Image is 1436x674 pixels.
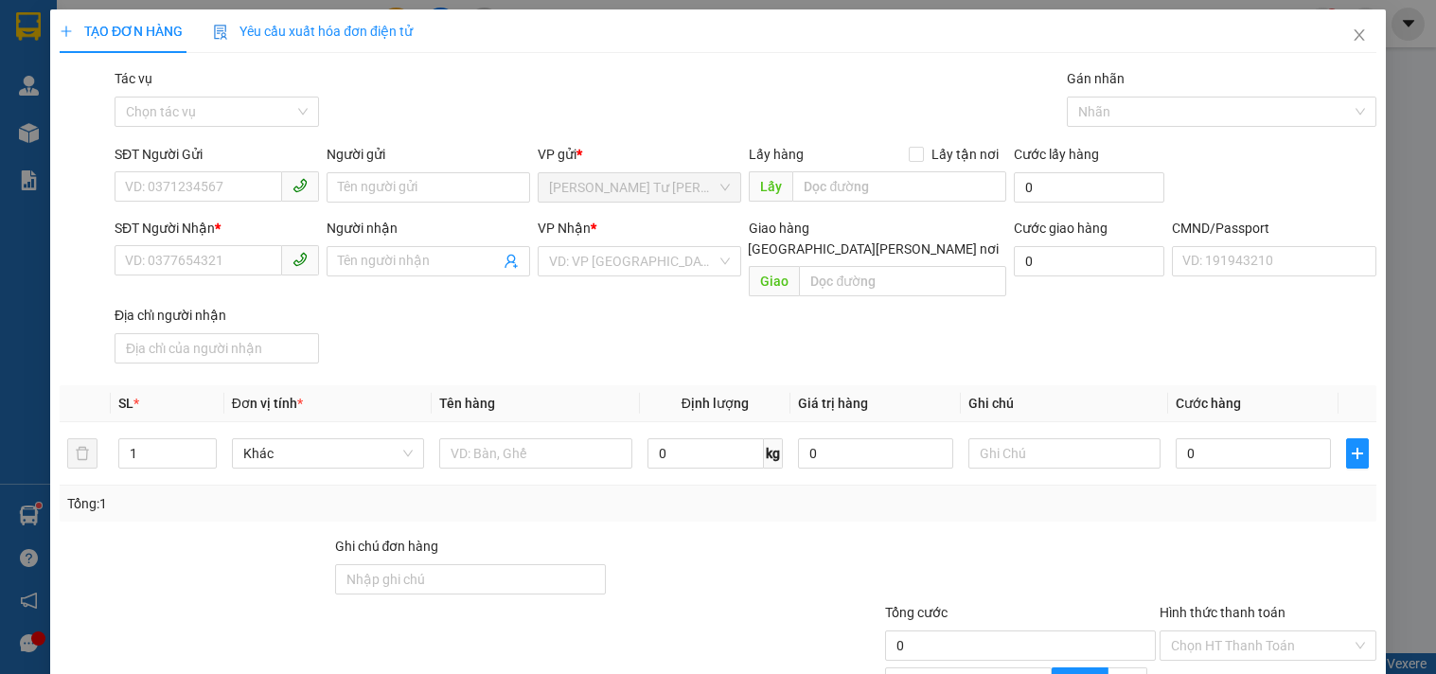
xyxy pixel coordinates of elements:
span: Tên hàng [439,396,495,411]
input: 0 [798,438,953,469]
span: Giá trị hàng [798,396,868,411]
span: Yêu cầu xuất hóa đơn điện tử [213,24,413,39]
div: CMND/Passport [1172,218,1375,239]
span: VP Nhận [538,221,591,236]
span: [GEOGRAPHIC_DATA][PERSON_NAME] nơi [740,239,1006,259]
div: SĐT Người Nhận [115,218,318,239]
span: Giao hàng [750,221,810,236]
span: Lấy tận nơi [924,144,1006,165]
input: Dọc đường [793,171,1006,202]
th: Ghi chú [961,385,1168,422]
span: Đơn vị tính [232,396,303,411]
span: TẠO ĐƠN HÀNG [60,24,183,39]
div: Địa chỉ người nhận [115,305,318,326]
input: Ghi Chú [968,438,1161,469]
span: Tổng cước [885,605,948,620]
input: Dọc đường [800,266,1006,296]
span: plus [1347,446,1368,461]
button: delete [67,438,98,469]
input: Cước giao hàng [1014,246,1165,276]
label: Tác vụ [115,71,152,86]
span: Khác [243,439,413,468]
span: Lấy hàng [750,147,805,162]
span: Ngã Tư Huyện [549,173,730,202]
input: Cước lấy hàng [1014,172,1165,203]
img: icon [213,25,228,40]
div: Tổng: 1 [67,493,556,514]
span: Lấy [750,171,793,202]
span: kg [764,438,783,469]
label: Cước lấy hàng [1014,147,1099,162]
div: VP gửi [538,144,741,165]
label: Ghi chú đơn hàng [335,539,439,554]
div: Người nhận [327,218,530,239]
span: close [1352,27,1367,43]
input: Ghi chú đơn hàng [335,564,607,594]
span: Giao [750,266,800,296]
label: Cước giao hàng [1014,221,1108,236]
span: phone [293,252,308,267]
input: Địa chỉ của người nhận [115,333,318,364]
span: Cước hàng [1176,396,1241,411]
div: SĐT Người Gửi [115,144,318,165]
span: user-add [504,254,519,269]
button: plus [1346,438,1369,469]
label: Gán nhãn [1067,71,1125,86]
input: VD: Bàn, Ghế [439,438,631,469]
span: phone [293,178,308,193]
span: SL [118,396,133,411]
label: Hình thức thanh toán [1160,605,1285,620]
button: Close [1333,9,1386,62]
span: plus [60,25,73,38]
div: Người gửi [327,144,530,165]
span: Định lượng [682,396,749,411]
